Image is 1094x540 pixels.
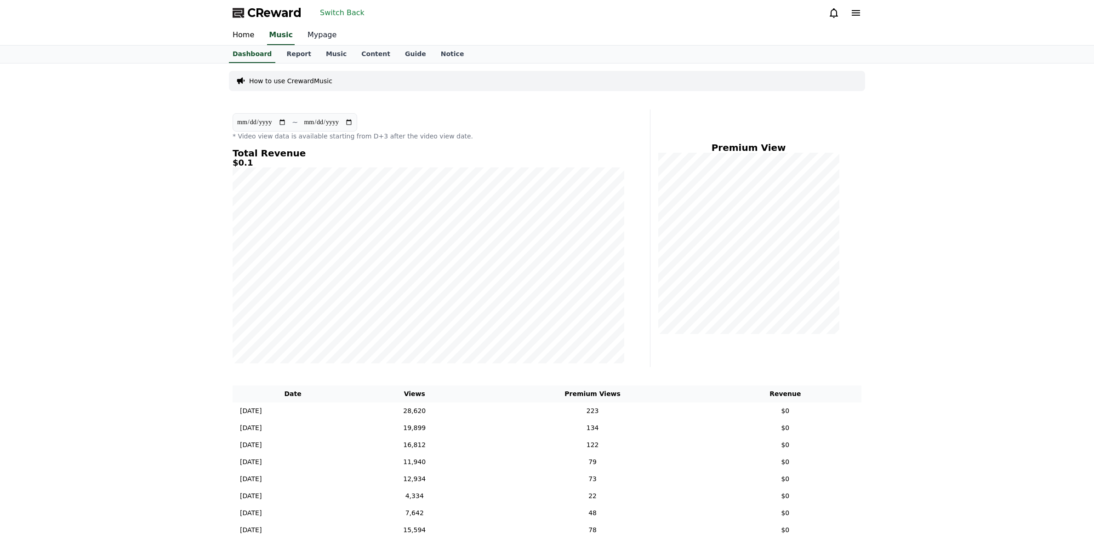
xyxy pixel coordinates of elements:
a: Notice [433,46,472,63]
td: $0 [709,419,861,437]
td: $0 [709,471,861,488]
th: Views [353,385,476,402]
td: 73 [476,471,709,488]
td: 78 [476,522,709,539]
h4: Premium View [658,143,839,153]
a: Report [279,46,319,63]
h4: Total Revenue [233,148,624,158]
a: Content [354,46,398,63]
td: 79 [476,454,709,471]
a: CReward [233,6,302,20]
td: 134 [476,419,709,437]
p: [DATE] [240,491,262,501]
p: [DATE] [240,525,262,535]
td: $0 [709,522,861,539]
td: 11,940 [353,454,476,471]
p: * Video view data is available starting from D+3 after the video view date. [233,132,624,141]
a: Guide [398,46,433,63]
p: ~ [292,117,298,128]
a: Music [319,46,354,63]
p: [DATE] [240,474,262,484]
a: Mypage [300,26,344,45]
p: [DATE] [240,457,262,467]
span: CReward [247,6,302,20]
p: [DATE] [240,406,262,416]
td: 15,594 [353,522,476,539]
th: Revenue [709,385,861,402]
td: 12,934 [353,471,476,488]
a: Home [225,26,262,45]
td: $0 [709,454,861,471]
td: 223 [476,402,709,419]
a: Music [267,26,295,45]
td: 48 [476,505,709,522]
td: 19,899 [353,419,476,437]
td: 4,334 [353,488,476,505]
td: 22 [476,488,709,505]
p: [DATE] [240,423,262,433]
td: 122 [476,437,709,454]
a: Dashboard [229,46,275,63]
a: How to use CrewardMusic [249,76,332,86]
button: Switch Back [316,6,368,20]
td: $0 [709,437,861,454]
th: Date [233,385,353,402]
td: $0 [709,488,861,505]
h5: $0.1 [233,158,624,167]
td: $0 [709,402,861,419]
td: 16,812 [353,437,476,454]
td: 28,620 [353,402,476,419]
td: 7,642 [353,505,476,522]
p: [DATE] [240,508,262,518]
td: $0 [709,505,861,522]
p: [DATE] [240,440,262,450]
th: Premium Views [476,385,709,402]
